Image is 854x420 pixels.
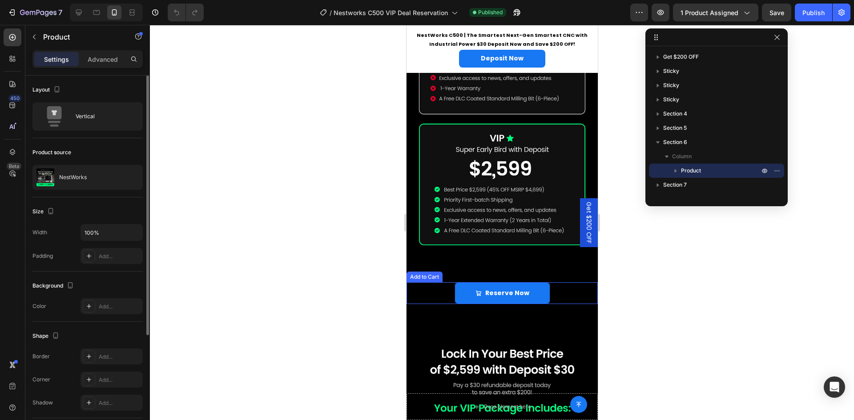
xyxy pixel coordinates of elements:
[4,4,66,21] button: 7
[58,7,62,18] p: 7
[663,109,687,118] span: Section 4
[334,8,448,17] span: Nestworks C500 VIP Deal Reservation
[8,95,21,102] div: 450
[168,4,204,21] div: Undo/Redo
[99,303,141,311] div: Add...
[681,166,701,175] span: Product
[663,138,687,147] span: Section 6
[762,4,791,21] button: Save
[81,224,142,240] input: Auto
[32,399,53,407] div: Shadow
[663,67,679,76] span: Sticky
[32,302,46,310] div: Color
[681,8,738,17] span: 1 product assigned
[88,55,118,64] p: Advanced
[7,163,21,170] div: Beta
[76,106,130,127] div: Vertical
[32,84,62,96] div: Layout
[795,4,832,21] button: Publish
[44,55,69,64] p: Settings
[330,8,332,17] span: /
[32,148,71,156] div: Product source
[663,52,699,61] span: Get $200 OFF
[769,9,784,16] span: Save
[99,353,141,361] div: Add...
[59,174,87,180] p: NestWorks
[32,228,47,236] div: Width
[663,81,679,90] span: Sticky
[672,152,692,161] span: Column
[824,376,845,398] div: Open Intercom Messenger
[99,399,141,407] div: Add...
[36,168,54,186] img: product feature img
[802,8,825,17] div: Publish
[407,25,598,420] iframe: Design area
[32,206,56,218] div: Size
[32,280,76,292] div: Background
[99,376,141,384] div: Add...
[663,95,679,104] span: Sticky
[43,32,119,42] p: Product
[32,330,61,342] div: Shape
[663,195,687,204] span: Section 8
[99,252,141,260] div: Add...
[663,124,687,132] span: Section 5
[478,8,503,16] span: Published
[673,4,758,21] button: 1 product assigned
[663,180,687,189] span: Section 7
[32,252,53,260] div: Padding
[32,376,50,384] div: Corner
[32,352,50,360] div: Border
